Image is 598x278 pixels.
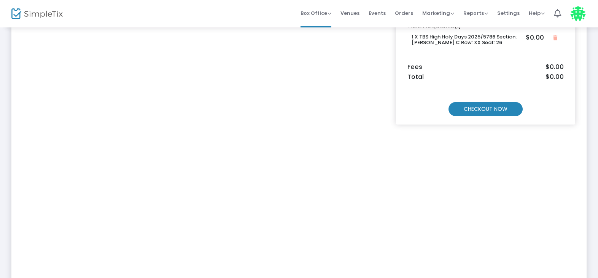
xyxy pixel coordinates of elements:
span: Box Office [301,10,331,17]
span: $0.00 [546,73,564,81]
span: $0.00 [546,63,564,71]
button: Close [551,34,560,42]
span: Reports [463,10,488,17]
m-button: CHECKOUT NOW [448,102,523,116]
span: Events [369,3,386,23]
h6: 1 X TBS High Holy Days 2025/5786 Section: [PERSON_NAME] C Row: XX Seat: 26 [412,34,518,46]
h5: Total [407,73,564,81]
h6: TICKET REQUESTED [407,24,564,30]
h5: Fees [407,63,564,71]
h5: $0.00 [526,34,544,42]
span: Orders [395,3,413,23]
span: Settings [497,3,520,23]
span: Help [529,10,545,17]
span: Marketing [422,10,454,17]
span: Venues [340,3,359,23]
